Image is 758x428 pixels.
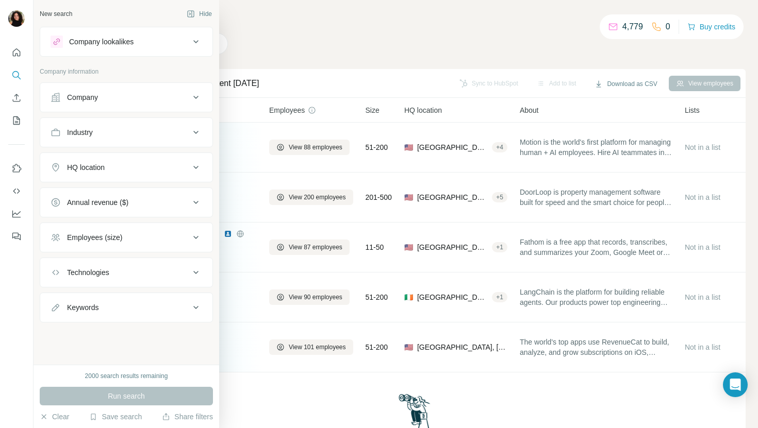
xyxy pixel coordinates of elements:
span: View 200 employees [289,193,346,202]
button: Clear [40,412,69,422]
button: Company lookalikes [40,29,212,54]
div: Keywords [67,302,98,313]
span: [GEOGRAPHIC_DATA], [US_STATE] [417,342,507,352]
div: Employees (size) [67,232,122,243]
button: HQ location [40,155,212,180]
span: Employees [269,105,305,115]
div: Company lookalikes [69,37,134,47]
span: Not in a list [685,343,720,351]
span: LangChain is the platform for building reliable agents. Our products power top engineering teams ... [520,287,672,307]
span: 11-50 [366,242,384,252]
div: + 1 [492,243,507,252]
span: View 90 employees [289,293,342,302]
span: 🇺🇸 [404,342,413,352]
div: 2000 search results remaining [85,371,168,381]
button: Buy credits [687,20,735,34]
span: 🇺🇸 [404,242,413,252]
button: Annual revenue ($) [40,190,212,215]
div: + 5 [492,193,507,202]
span: Size [366,105,380,115]
button: Keywords [40,295,212,320]
span: 51-200 [366,342,388,352]
span: HQ location [404,105,442,115]
p: 4,779 [622,21,643,33]
span: [GEOGRAPHIC_DATA], [US_STATE] [417,192,488,202]
span: Not in a list [685,143,720,151]
div: + 1 [492,293,507,302]
span: 🇺🇸 [404,192,413,202]
span: View 87 employees [289,243,342,252]
span: Not in a list [685,193,720,201]
button: View 90 employees [269,289,350,305]
button: Technologies [40,260,212,285]
div: Annual revenue ($) [67,197,128,208]
p: Company information [40,67,213,76]
span: 51-200 [366,142,388,152]
button: Share filters [162,412,213,422]
span: Not in a list [685,293,720,301]
button: View 88 employees [269,140,350,155]
span: View 88 employees [289,143,342,152]
span: Lists [685,105,700,115]
span: 51-200 [366,292,388,302]
button: Download as CSV [587,76,664,92]
div: Technologies [67,267,109,278]
button: My lists [8,111,25,130]
button: Use Surfe on LinkedIn [8,159,25,178]
span: [GEOGRAPHIC_DATA], [GEOGRAPHIC_DATA], [GEOGRAPHIC_DATA] [417,292,488,302]
span: [GEOGRAPHIC_DATA] [417,242,488,252]
p: 0 [666,21,670,33]
span: [GEOGRAPHIC_DATA], [US_STATE] [417,142,488,152]
span: 🇮🇪 [404,292,413,302]
span: 201-500 [366,192,392,202]
button: View 87 employees [269,239,350,255]
span: Not in a list [685,243,720,251]
h4: Search [90,12,746,27]
button: View 200 employees [269,190,353,205]
button: Save search [89,412,142,422]
span: Motion is the world's first platform for managing human + AI employees. Hire AI teammates in minu... [520,137,672,158]
button: Use Surfe API [8,182,25,200]
span: Fathom is a free app that records, transcribes, and summarizes your Zoom, Google Meet or Microsof... [520,237,672,258]
button: Quick start [8,43,25,62]
span: About [520,105,539,115]
button: Dashboard [8,204,25,223]
button: Employees (size) [40,225,212,250]
div: Industry [67,127,93,138]
span: DoorLoop is property management software built for speed and the smart choice for people who take... [520,187,672,208]
img: LinkedIn logo [224,230,232,238]
span: The world's top apps use RevenueCat to build, analyze, and grow subscriptions on iOS, Android, an... [520,337,672,357]
button: Feedback [8,227,25,246]
button: Search [8,66,25,84]
button: Company [40,85,212,110]
div: + 4 [492,143,507,152]
button: Enrich CSV [8,89,25,107]
div: New search [40,9,72,19]
button: View 101 employees [269,339,353,355]
div: Open Intercom Messenger [723,372,748,397]
span: 🇺🇸 [404,142,413,152]
img: Avatar [8,10,25,27]
span: View 101 employees [289,343,346,352]
button: Industry [40,120,212,145]
div: Company [67,92,98,102]
div: HQ location [67,162,105,173]
button: Hide [179,6,219,22]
